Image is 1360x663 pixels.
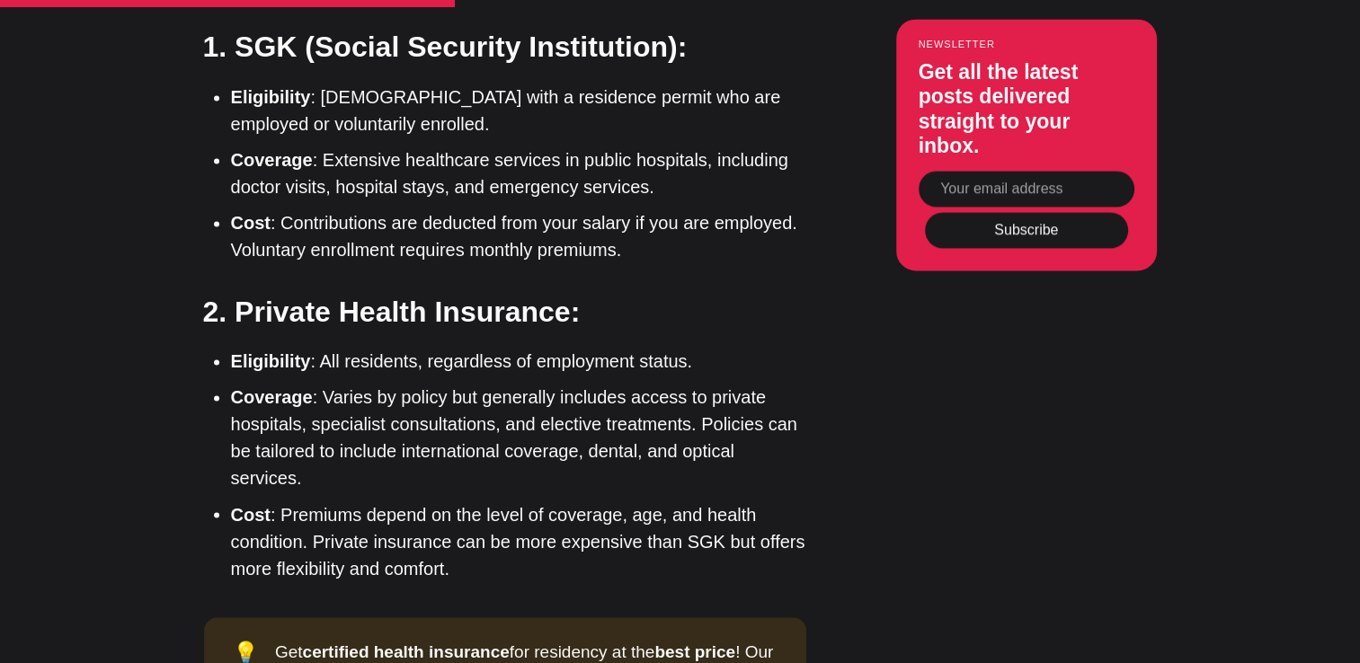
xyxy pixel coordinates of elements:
h3: 1. SGK (Social Security Institution): [203,27,805,67]
li: : Extensive healthcare services in public hospitals, including doctor visits, hospital stays, and... [231,146,806,200]
strong: Cost [231,504,271,524]
strong: Coverage [231,150,313,170]
h3: Get all the latest posts delivered straight to your inbox. [919,60,1134,159]
strong: Eligibility [231,351,311,371]
input: Your email address [919,172,1134,208]
li: : Varies by policy but generally includes access to private hospitals, specialist consultations, ... [231,384,806,491]
h3: 2. Private Health Insurance: [203,292,805,332]
button: Subscribe [925,213,1128,249]
strong: Cost [231,213,271,233]
li: : All residents, regardless of employment status. [231,348,806,375]
li: : Contributions are deducted from your salary if you are employed. Voluntary enrollment requires ... [231,209,806,263]
li: : [DEMOGRAPHIC_DATA] with a residence permit who are employed or voluntarily enrolled. [231,84,806,137]
strong: certified health insurance [303,641,510,660]
small: Newsletter [919,40,1134,50]
strong: Eligibility [231,87,311,107]
strong: Coverage [231,387,313,407]
strong: best price [654,641,735,660]
li: : Premiums depend on the level of coverage, age, and health condition. Private insurance can be m... [231,500,806,581]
